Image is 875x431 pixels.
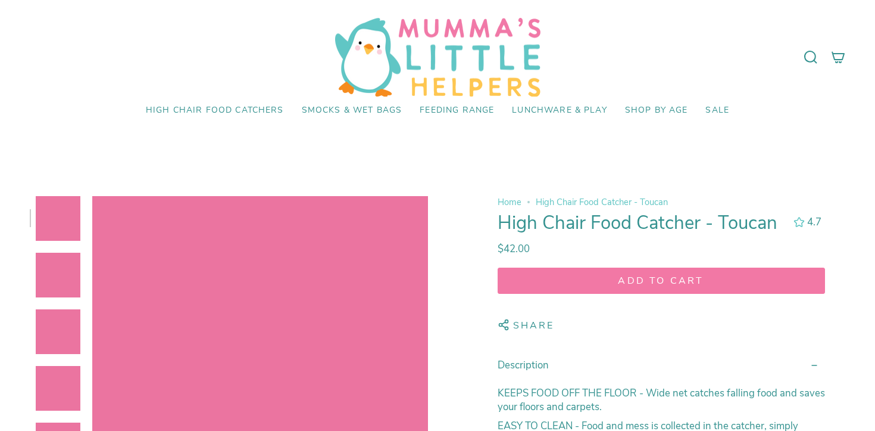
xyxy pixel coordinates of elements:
a: Shop by Age [616,97,697,125]
div: 4.73 out of 5.0 stars [793,217,804,227]
span: Smocks & Wet Bags [302,106,402,116]
a: Home [498,196,521,208]
button: 4.73 out of 5.0 stars [787,214,824,230]
a: SALE [696,97,738,125]
button: Share [498,313,555,338]
a: Feeding Range [411,97,503,125]
a: Smocks & Wet Bags [293,97,411,125]
span: $42.00 [498,242,530,256]
summary: Description [498,349,825,382]
span: Shop by Age [625,106,688,116]
a: High Chair Food Catchers [137,97,293,125]
strong: KEEPS FOOD OFF THE FLOOR [498,387,639,401]
span: Feeding Range [420,106,494,116]
img: Mumma’s Little Helpers [335,18,540,97]
p: - Wide net catches falling food and saves your floors and carpets. [498,387,825,414]
button: Add to cart [498,268,825,294]
span: High Chair Food Catchers [146,106,284,116]
span: Add to cart [509,274,814,287]
span: Lunchware & Play [512,106,607,116]
span: High Chair Food Catcher - Toucan [536,196,668,208]
span: SALE [705,106,729,116]
span: 4.7 [807,215,821,229]
a: Lunchware & Play [503,97,615,125]
h1: High Chair Food Catcher - Toucan [498,212,783,234]
span: Share [513,319,555,335]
